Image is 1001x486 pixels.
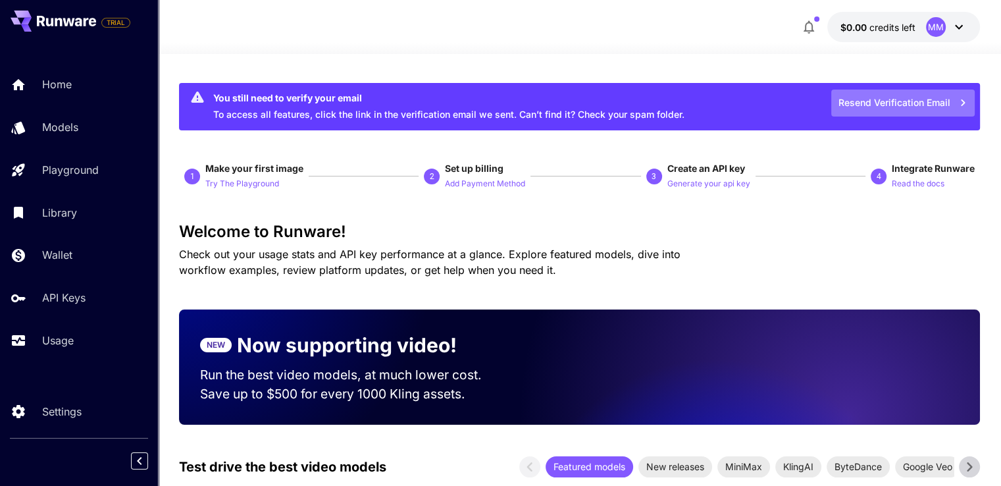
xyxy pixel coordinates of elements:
div: You still need to verify your email [213,91,684,105]
p: Usage [42,333,74,348]
span: credits left [869,22,915,33]
div: MiniMax [717,456,770,477]
button: Read the docs [892,175,944,191]
div: New releases [638,456,712,477]
p: Read the docs [892,178,944,190]
button: $0.00MM [827,12,980,42]
div: To access all features, click the link in the verification email we sent. Can’t find it? Check yo... [213,87,684,126]
button: Collapse sidebar [131,452,148,470]
span: Set up billing [445,163,503,174]
p: Generate your api key [667,178,750,190]
div: MM [926,17,946,37]
span: TRIAL [102,18,130,28]
p: Wallet [42,247,72,263]
span: MiniMax [717,460,770,473]
button: Try The Playground [205,175,279,191]
p: Playground [42,162,99,178]
p: Try The Playground [205,178,279,190]
p: Run the best video models, at much lower cost. [200,365,507,385]
span: Make your first image [205,163,303,174]
p: Models [42,119,78,135]
p: 1 [190,171,195,182]
p: NEW [207,339,225,351]
p: 3 [652,171,656,182]
span: Integrate Runware [892,163,975,174]
div: ByteDance [827,456,890,477]
div: Collapse sidebar [141,449,158,473]
span: Add your payment card to enable full platform functionality. [101,14,130,30]
p: Library [42,205,77,221]
p: API Keys [42,290,86,306]
div: KlingAI [775,456,821,477]
span: Google Veo [895,460,960,473]
button: Resend Verification Email [831,90,975,117]
div: $0.00 [840,20,915,34]
p: Add Payment Method [445,178,525,190]
div: Google Veo [895,456,960,477]
p: Save up to $500 for every 1000 Kling assets. [200,385,507,404]
span: Check out your usage stats and API key performance at a glance. Explore featured models, dive int... [179,248,680,277]
span: Create an API key [667,163,745,174]
p: 4 [876,171,881,182]
span: ByteDance [827,460,890,473]
div: Featured models [546,456,633,477]
p: Home [42,76,72,92]
button: Generate your api key [667,175,750,191]
button: Add Payment Method [445,175,525,191]
span: New releases [638,460,712,473]
span: Featured models [546,460,633,473]
p: Test drive the best video models [179,457,386,477]
span: KlingAI [775,460,821,473]
h3: Welcome to Runware! [179,223,980,241]
span: $0.00 [840,22,869,33]
p: Now supporting video! [237,331,457,360]
p: 2 [430,171,434,182]
p: Settings [42,404,82,419]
